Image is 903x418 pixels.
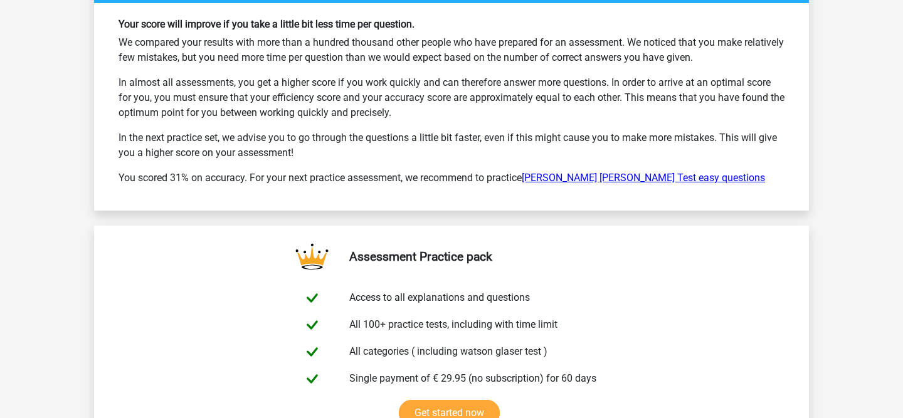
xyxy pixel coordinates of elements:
h6: Your score will improve if you take a little bit less time per question. [119,18,784,30]
p: In almost all assessments, you get a higher score if you work quickly and can therefore answer mo... [119,75,784,120]
a: [PERSON_NAME] [PERSON_NAME] Test easy questions [522,172,765,184]
p: We compared your results with more than a hundred thousand other people who have prepared for an ... [119,35,784,65]
p: You scored 31% on accuracy. For your next practice assessment, we recommend to practice [119,170,784,185]
p: In the next practice set, we advise you to go through the questions a little bit faster, even if ... [119,130,784,160]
